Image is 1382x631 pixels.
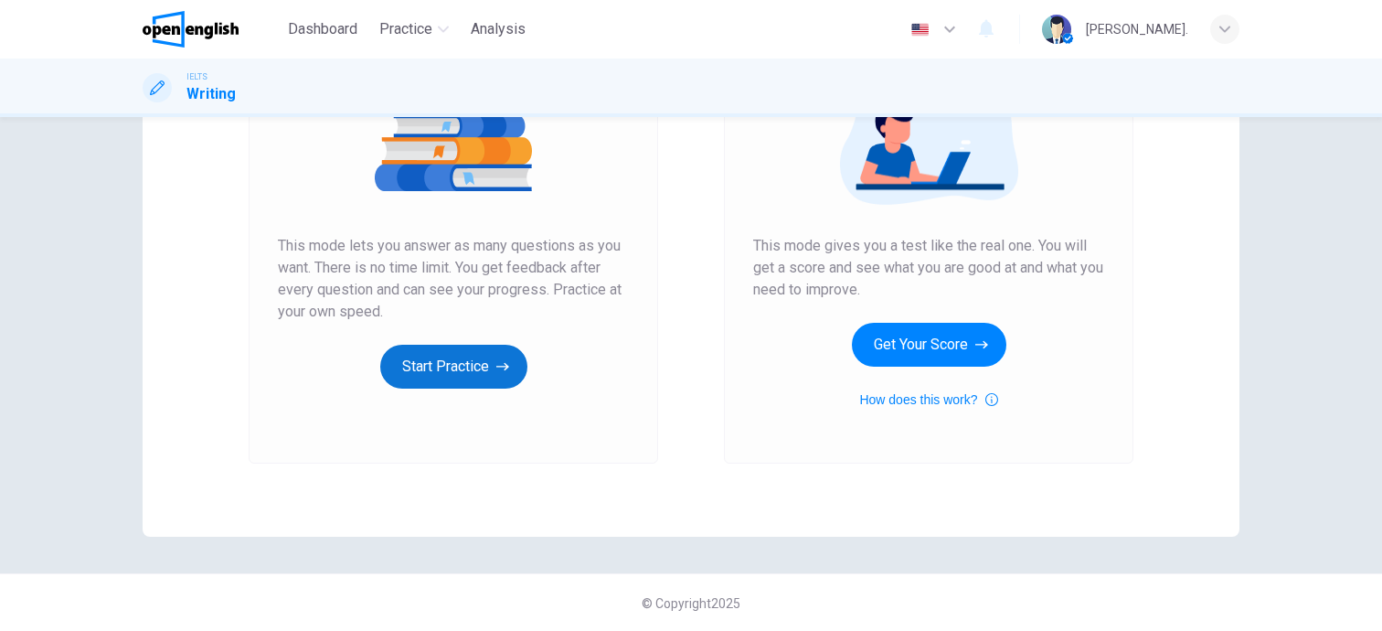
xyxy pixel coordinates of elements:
[143,11,281,48] a: OpenEnglish logo
[642,596,740,611] span: © Copyright 2025
[463,13,533,46] button: Analysis
[852,323,1006,367] button: Get Your Score
[372,13,456,46] button: Practice
[1086,18,1188,40] div: [PERSON_NAME].
[859,389,997,411] button: How does this work?
[281,13,365,46] button: Dashboard
[186,83,236,105] h1: Writing
[1042,15,1071,44] img: Profile picture
[909,23,931,37] img: en
[379,18,432,40] span: Practice
[753,235,1104,301] span: This mode gives you a test like the real one. You will get a score and see what you are good at a...
[143,11,239,48] img: OpenEnglish logo
[471,18,526,40] span: Analysis
[288,18,357,40] span: Dashboard
[380,345,527,389] button: Start Practice
[186,70,207,83] span: IELTS
[278,235,629,323] span: This mode lets you answer as many questions as you want. There is no time limit. You get feedback...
